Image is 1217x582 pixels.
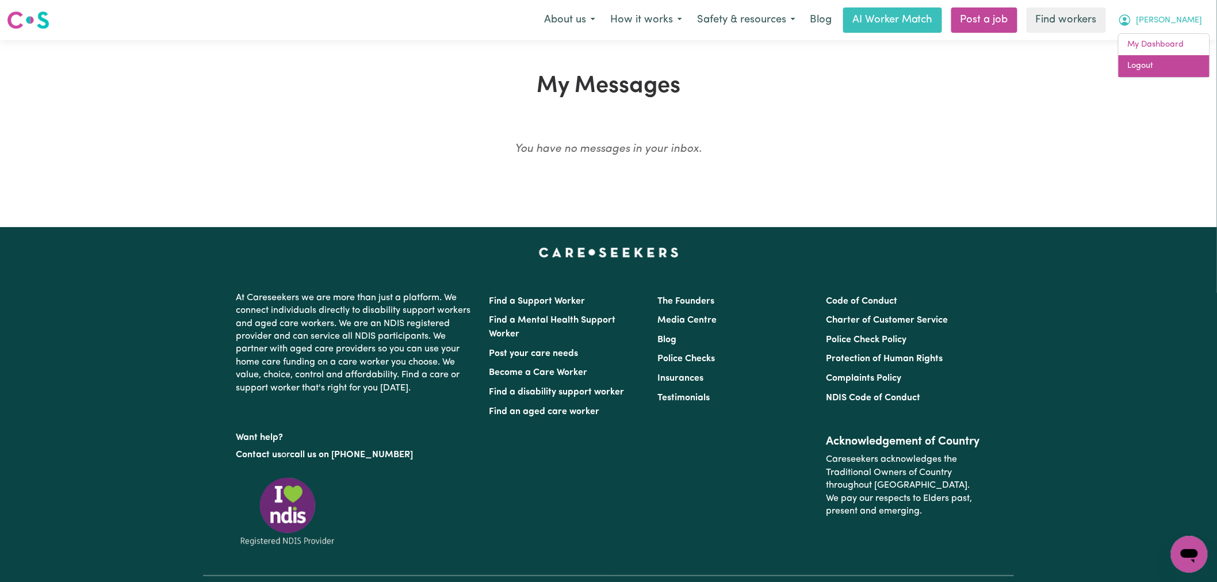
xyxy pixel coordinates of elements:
p: At Careseekers we are more than just a platform. We connect individuals directly to disability su... [236,287,475,399]
img: Careseekers logo [7,10,49,30]
a: Find an aged care worker [489,407,599,416]
a: Contact us [236,450,281,460]
button: My Account [1111,8,1210,32]
a: Code of Conduct [826,297,898,306]
a: Charter of Customer Service [826,316,948,325]
a: Testimonials [657,393,710,403]
button: Safety & resources [690,8,803,32]
a: Careseekers home page [539,248,679,257]
a: Police Checks [657,354,715,363]
p: Want help? [236,427,475,444]
h1: My Messages [210,72,1008,100]
a: AI Worker Match [843,7,942,33]
h2: Acknowledgement of Country [826,435,981,449]
a: Become a Care Worker [489,368,587,377]
p: Careseekers acknowledges the Traditional Owners of Country throughout [GEOGRAPHIC_DATA]. We pay o... [826,449,981,522]
em: You have no messages in your inbox. [515,144,702,155]
span: [PERSON_NAME] [1136,14,1203,27]
a: Find a Mental Health Support Worker [489,316,615,339]
a: My Dashboard [1119,34,1210,56]
a: NDIS Code of Conduct [826,393,921,403]
a: Complaints Policy [826,374,902,383]
a: Find workers [1027,7,1106,33]
a: Media Centre [657,316,717,325]
a: Insurances [657,374,703,383]
a: Find a Support Worker [489,297,585,306]
a: Careseekers logo [7,7,49,33]
div: My Account [1118,33,1210,78]
button: About us [537,8,603,32]
a: Blog [803,7,839,33]
p: or [236,444,475,466]
a: Post a job [951,7,1017,33]
a: call us on [PHONE_NUMBER] [290,450,413,460]
a: Post your care needs [489,349,578,358]
button: How it works [603,8,690,32]
a: Blog [657,335,676,344]
iframe: Button to launch messaging window [1171,536,1208,573]
a: Police Check Policy [826,335,907,344]
img: Registered NDIS provider [236,476,339,547]
a: Logout [1119,55,1210,77]
a: Find a disability support worker [489,388,624,397]
a: Protection of Human Rights [826,354,943,363]
a: The Founders [657,297,714,306]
